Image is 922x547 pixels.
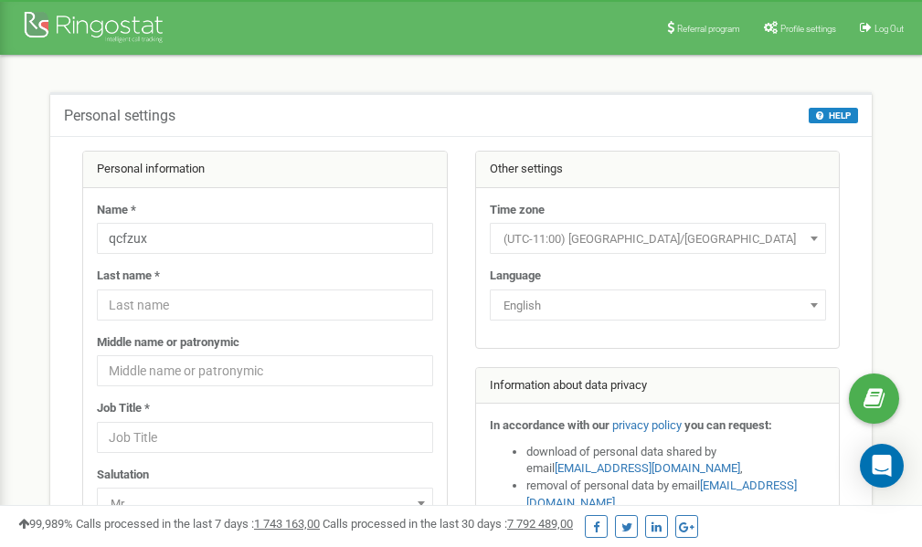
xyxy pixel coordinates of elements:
button: HELP [809,108,858,123]
span: English [496,293,820,319]
label: Job Title * [97,400,150,417]
span: Log Out [874,24,904,34]
u: 1 743 163,00 [254,517,320,531]
strong: In accordance with our [490,418,609,432]
a: [EMAIL_ADDRESS][DOMAIN_NAME] [555,461,740,475]
input: Name [97,223,433,254]
label: Time zone [490,202,545,219]
label: Name * [97,202,136,219]
input: Job Title [97,422,433,453]
label: Middle name or patronymic [97,334,239,352]
label: Salutation [97,467,149,484]
div: Information about data privacy [476,368,840,405]
h5: Personal settings [64,108,175,124]
span: Calls processed in the last 7 days : [76,517,320,531]
div: Personal information [83,152,447,188]
label: Language [490,268,541,285]
span: Mr. [97,488,433,519]
span: (UTC-11:00) Pacific/Midway [490,223,826,254]
span: Mr. [103,491,427,517]
div: Open Intercom Messenger [860,444,904,488]
span: Referral program [677,24,740,34]
u: 7 792 489,00 [507,517,573,531]
a: privacy policy [612,418,682,432]
li: removal of personal data by email , [526,478,826,511]
input: Middle name or patronymic [97,355,433,386]
span: Profile settings [780,24,836,34]
span: English [490,289,826,321]
label: Last name * [97,268,160,285]
input: Last name [97,289,433,321]
strong: you can request: [684,418,772,432]
span: Calls processed in the last 30 days : [323,517,573,531]
span: 99,989% [18,517,73,531]
span: (UTC-11:00) Pacific/Midway [496,226,820,252]
li: download of personal data shared by email , [526,444,826,478]
div: Other settings [476,152,840,188]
